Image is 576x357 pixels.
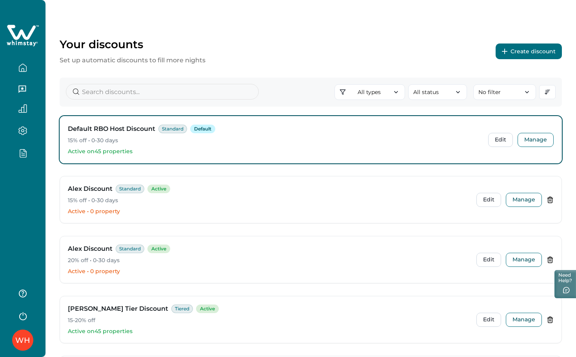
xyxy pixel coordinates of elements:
[147,245,170,253] span: Active
[68,328,470,335] p: Active on 45 properties
[68,148,482,156] p: Active on 45 properties
[68,268,470,275] p: Active • 0 property
[506,313,542,327] button: Manage
[66,84,259,100] input: Search discounts...
[147,185,170,193] span: Active
[68,244,113,254] h3: Alex Discount
[68,197,470,205] p: 15% off • 0-30 days
[158,125,187,133] span: Standard
[68,304,168,314] h3: [PERSON_NAME] Tier Discount
[496,43,562,59] button: Create discount
[506,193,542,207] button: Manage
[60,38,205,51] p: Your discounts
[476,313,501,327] button: Edit
[476,253,501,267] button: Edit
[476,193,501,207] button: Edit
[68,184,113,194] h3: Alex Discount
[68,208,470,216] p: Active • 0 property
[68,137,482,145] p: 15% off • 0-30 days
[171,304,193,313] span: Tiered
[15,331,30,350] div: Whimstay Host
[196,304,219,313] span: Active
[116,245,144,253] span: Standard
[506,253,542,267] button: Manage
[518,133,554,147] button: Manage
[60,56,205,65] p: Set up automatic discounts to fill more nights
[68,257,470,265] p: 20% off • 0-30 days
[190,125,215,133] span: Default
[68,124,155,134] h3: Default RBO Host Discount
[68,317,470,324] p: 15-20% off
[116,185,144,193] span: Standard
[488,133,513,147] button: Edit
